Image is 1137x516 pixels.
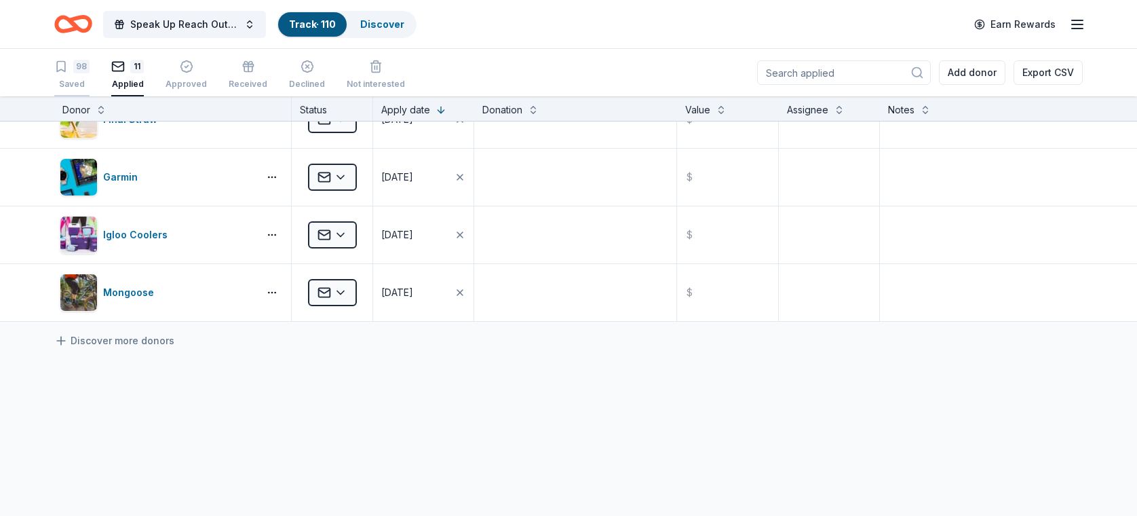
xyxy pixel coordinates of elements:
div: Apply date [381,102,430,118]
button: Image for GarminGarmin [60,158,253,196]
button: 11Applied [111,54,144,96]
button: Declined [289,54,325,96]
div: 98 [73,60,90,73]
a: Discover [360,18,404,30]
img: Image for Igloo Coolers [60,217,97,253]
div: Garmin [103,169,143,185]
img: Image for Garmin [60,159,97,196]
span: Speak Up Reach Out Charity Golf Event [130,16,239,33]
button: Add donor [939,60,1005,85]
div: 11 [130,60,144,73]
div: Approved [166,79,207,90]
a: Home [54,8,92,40]
a: Track· 110 [289,18,336,30]
div: [DATE] [381,169,413,185]
div: [DATE] [381,284,413,301]
a: Earn Rewards [966,12,1064,37]
div: Assignee [787,102,828,118]
div: Igloo Coolers [103,227,173,243]
button: Approved [166,54,207,96]
div: Saved [54,79,90,90]
div: Mongoose [103,284,159,301]
div: Applied [111,79,144,90]
button: Image for Igloo CoolersIgloo Coolers [60,216,253,254]
div: Value [685,102,710,118]
button: 98Saved [54,54,90,96]
button: Not interested [347,54,405,96]
button: [DATE] [373,206,474,263]
div: Declined [289,79,325,90]
img: Image for Mongoose [60,274,97,311]
div: Not interested [347,79,405,90]
button: Speak Up Reach Out Charity Golf Event [103,11,266,38]
input: Search applied [757,60,931,85]
div: [DATE] [381,227,413,243]
div: Donation [482,102,522,118]
button: Export CSV [1014,60,1083,85]
div: Notes [888,102,914,118]
div: Donor [62,102,90,118]
button: Image for MongooseMongoose [60,274,253,312]
a: Discover more donors [54,333,174,349]
div: Status [292,96,373,121]
button: [DATE] [373,149,474,206]
button: Track· 110Discover [277,11,417,38]
div: Received [229,79,267,90]
button: Received [229,54,267,96]
button: [DATE] [373,264,474,321]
